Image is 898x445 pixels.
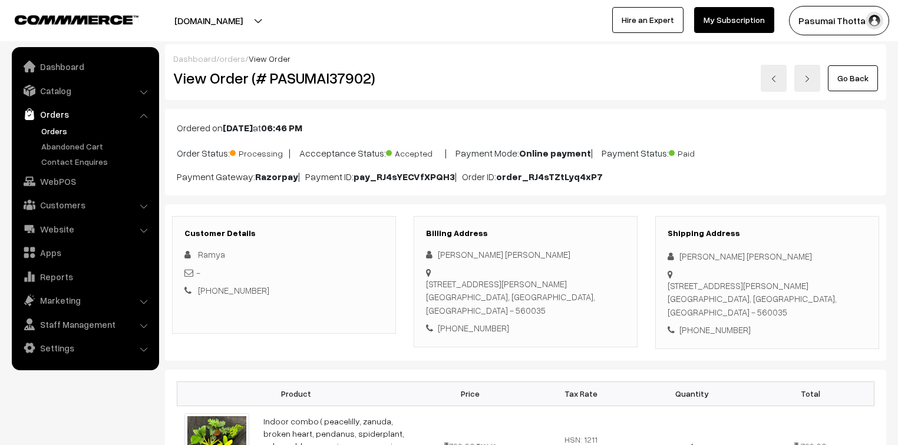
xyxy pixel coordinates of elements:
a: Contact Enquires [38,155,155,168]
span: View Order [249,54,290,64]
b: pay_RJ4sYECVfXPQH3 [354,171,455,182]
b: order_RJ4sTZtLyq4xP7 [496,171,603,182]
div: [PERSON_NAME] [PERSON_NAME] [426,248,625,261]
p: Ordered on at [177,121,874,135]
th: Quantity [636,381,747,406]
th: Product [177,381,415,406]
span: Accepted [386,144,445,160]
div: [PERSON_NAME] [PERSON_NAME] [668,250,867,263]
a: Catalog [15,80,155,101]
div: / / [173,52,878,65]
a: [PHONE_NUMBER] [198,285,269,295]
img: right-arrow.png [804,75,811,82]
a: Reports [15,266,155,287]
th: Price [415,381,526,406]
img: user [866,12,883,29]
a: Marketing [15,290,155,311]
span: Ramya [198,249,225,260]
a: Abandoned Cart [38,140,155,152]
a: Website [15,218,155,240]
h3: Billing Address [426,228,625,238]
h3: Shipping Address [668,228,867,238]
img: left-arrow.png [770,75,777,82]
div: - [184,266,384,280]
div: [PHONE_NUMBER] [426,321,625,335]
a: COMMMERCE [15,12,118,26]
a: Orders [15,104,155,125]
a: Dashboard [15,56,155,77]
a: Settings [15,337,155,358]
h2: View Order (# PASUMAI37902) [173,69,397,87]
a: Orders [38,125,155,137]
b: Razorpay [255,171,298,182]
a: Customers [15,194,155,215]
th: Total [747,381,874,406]
a: WebPOS [15,171,155,192]
p: Payment Gateway: | Payment ID: | Order ID: [177,170,874,184]
b: 06:46 PM [261,122,302,134]
b: Online payment [519,147,591,159]
h3: Customer Details [184,228,384,238]
a: Dashboard [173,54,216,64]
a: My Subscription [694,7,774,33]
th: Tax Rate [526,381,636,406]
a: Apps [15,242,155,263]
a: orders [219,54,245,64]
div: [PHONE_NUMBER] [668,323,867,337]
div: [STREET_ADDRESS][PERSON_NAME] [GEOGRAPHIC_DATA], [GEOGRAPHIC_DATA], [GEOGRAPHIC_DATA] - 560035 [668,279,867,319]
button: [DOMAIN_NAME] [133,6,284,35]
p: Order Status: | Accceptance Status: | Payment Mode: | Payment Status: [177,144,874,160]
b: [DATE] [223,122,253,134]
a: Hire an Expert [612,7,684,33]
button: Pasumai Thotta… [789,6,889,35]
a: Go Back [828,65,878,91]
span: Processing [230,144,289,160]
img: COMMMERCE [15,15,138,24]
span: Paid [669,144,728,160]
div: [STREET_ADDRESS][PERSON_NAME] [GEOGRAPHIC_DATA], [GEOGRAPHIC_DATA], [GEOGRAPHIC_DATA] - 560035 [426,277,625,317]
a: Staff Management [15,314,155,335]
